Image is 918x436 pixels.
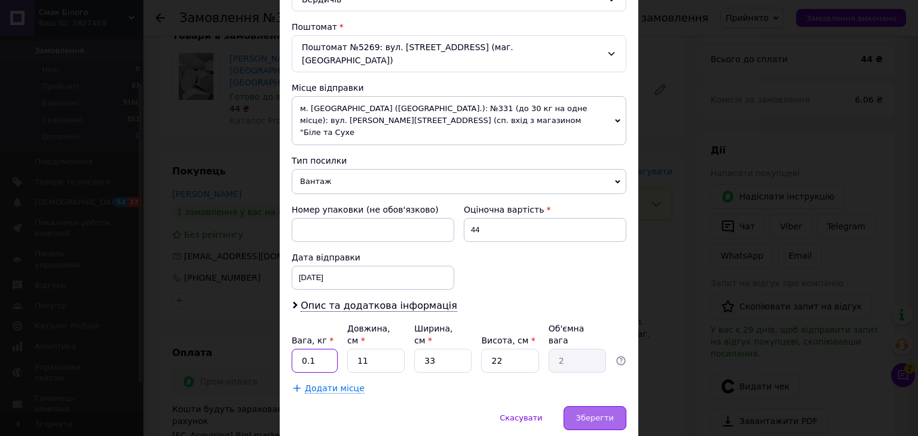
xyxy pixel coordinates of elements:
[292,35,626,72] div: Поштомат №5269: вул. [STREET_ADDRESS] (маг. [GEOGRAPHIC_DATA])
[576,413,614,422] span: Зберегти
[549,323,606,346] div: Об'ємна вага
[500,413,542,422] span: Скасувати
[292,83,364,93] span: Місце відправки
[292,204,454,216] div: Номер упаковки (не обов'язково)
[305,383,365,394] span: Додати місце
[464,204,626,216] div: Оціночна вартість
[292,169,626,194] span: Вантаж
[414,324,452,345] label: Ширина, см
[292,21,626,33] div: Поштомат
[292,251,454,263] div: Дата відправки
[481,336,535,345] label: Висота, см
[292,336,333,345] label: Вага, кг
[347,324,390,345] label: Довжина, см
[292,96,626,145] span: м. [GEOGRAPHIC_DATA] ([GEOGRAPHIC_DATA].): №331 (до 30 кг на одне місце): вул. [PERSON_NAME][STRE...
[292,156,347,165] span: Тип посилки
[301,300,457,312] span: Опис та додаткова інформація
